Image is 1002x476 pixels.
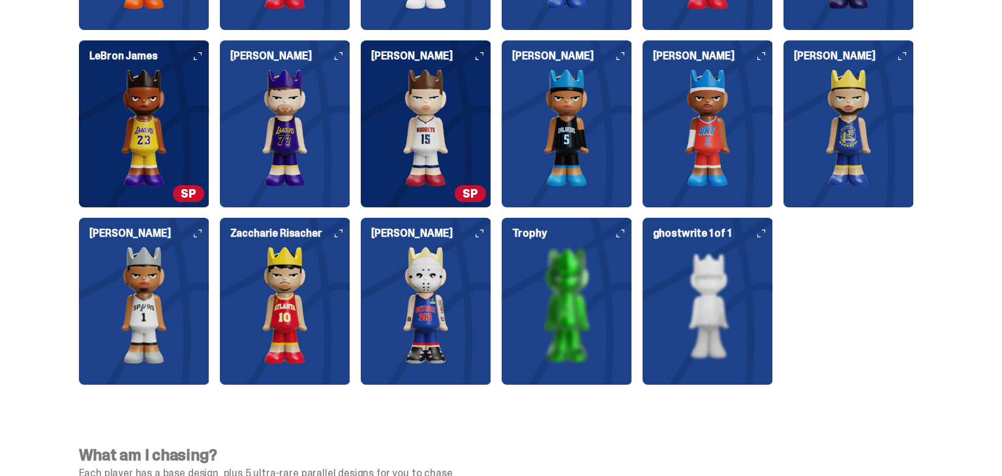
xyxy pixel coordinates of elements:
h6: Trophy [512,228,632,239]
h6: [PERSON_NAME] [512,51,632,61]
h6: LeBron James [89,51,209,61]
h4: What am I chasing? [79,447,914,463]
img: card image [220,69,350,186]
span: SP [173,185,204,202]
img: card image [361,69,491,186]
h6: [PERSON_NAME] [371,51,491,61]
img: card image [79,246,209,364]
h6: ghostwrite 1 of 1 [653,228,773,239]
img: card image [643,69,773,186]
img: card image [361,246,491,364]
h6: [PERSON_NAME] [230,51,350,61]
span: SP [455,185,486,202]
img: card image [502,246,632,364]
img: card image [783,69,914,186]
h6: Zaccharie Risacher [230,228,350,239]
h6: [PERSON_NAME] [794,51,914,61]
h6: [PERSON_NAME] [89,228,209,239]
img: card image [79,69,209,186]
h6: [PERSON_NAME] [371,228,491,239]
img: card image [220,246,350,364]
img: card image [643,246,773,364]
img: card image [502,69,632,186]
h6: [PERSON_NAME] [653,51,773,61]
